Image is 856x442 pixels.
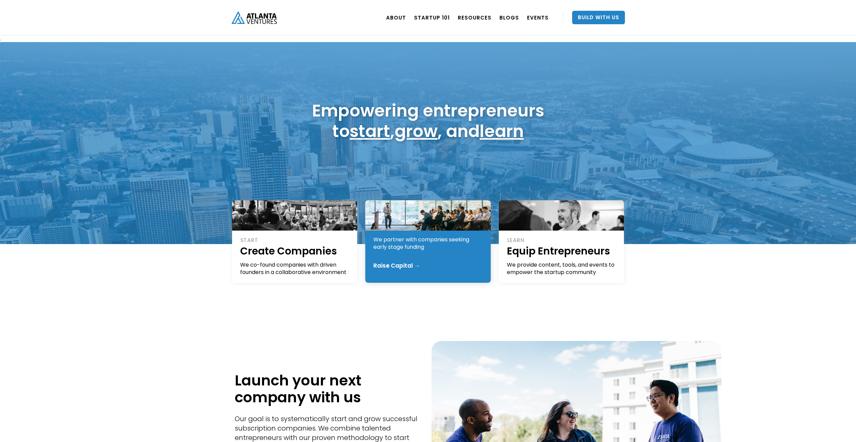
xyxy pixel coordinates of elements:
[365,200,491,283] a: GROWFund FoundersWe partner with companies seeking early stage fundingRaise Capital →
[386,8,406,27] a: ABOUT
[572,11,625,24] a: Build With Us
[480,119,524,143] a: learn
[507,237,617,244] div: LEARN
[395,119,438,143] a: grow
[240,261,350,276] div: We co-found companies with driven founders in a collaborative environment
[499,200,624,283] a: LEARNEquip EntrepreneursWe provide content, tools, and events to empower the startup community
[373,219,483,233] h1: Fund Founders
[350,119,390,143] a: start
[414,8,450,27] a: Startup 101
[240,237,350,244] div: START
[373,262,420,269] div: Raise Capital →
[527,8,549,27] a: EVENTS
[458,8,491,27] a: RESOURCES
[507,261,617,276] div: We provide content, tools, and events to empower the startup community
[232,200,358,283] a: STARTCreate CompaniesWe co-found companies with driven founders in a collaborative environment
[499,8,519,27] a: BLOGS
[373,236,483,251] div: We partner with companies seeking early stage funding
[507,244,617,258] h1: Equip Entrepreneurs
[312,100,544,141] h1: Empowering entrepreneurs to , , and
[240,244,350,258] h1: Create Companies
[235,372,421,406] h1: Launch your next company with us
